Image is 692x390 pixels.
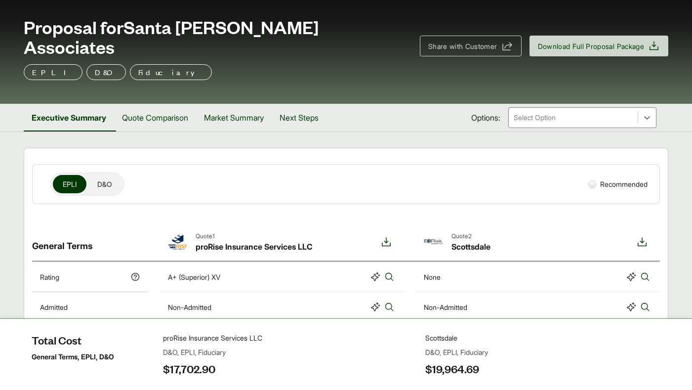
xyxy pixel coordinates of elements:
[451,241,490,253] span: Scottsdale
[272,104,326,131] button: Next Steps
[168,272,220,282] div: A+ (Superior) XV
[168,332,196,343] div: $17,702.9
[32,66,74,78] p: EPLI
[32,224,148,260] div: General Terms
[40,302,68,312] p: Admitted
[424,232,444,252] img: Scottsdale-Logo
[168,232,188,252] img: proRise Insurance Services LLC-Logo
[24,17,408,56] span: Proposal for Santa [PERSON_NAME] Associates
[451,232,490,241] span: Quote 2
[87,175,122,193] button: D&O
[97,179,112,189] span: D&O
[424,302,467,312] div: Non-Admitted
[53,175,86,193] button: EPLI
[138,66,204,78] p: Fiduciary
[584,175,651,193] div: Recommended
[24,104,114,131] button: Executive Summary
[424,272,441,282] div: None
[40,332,71,343] p: Total Cost
[114,104,196,131] button: Quote Comparison
[95,66,118,78] p: D&O
[420,36,522,56] button: Share with Customer
[196,232,313,241] span: Quote 1
[632,232,652,253] button: Download option
[196,104,272,131] button: Market Summary
[471,112,500,124] span: Options:
[168,302,211,312] div: Non-Admitted
[196,241,313,253] span: proRise Insurance Services LLC
[424,332,458,343] div: $19,964.69
[529,36,669,56] button: Download Full Proposal Package
[63,179,77,189] span: EPLI
[428,41,497,51] span: Share with Customer
[40,272,59,282] p: Rating
[376,232,396,253] button: Download option
[538,41,645,51] span: Download Full Proposal Package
